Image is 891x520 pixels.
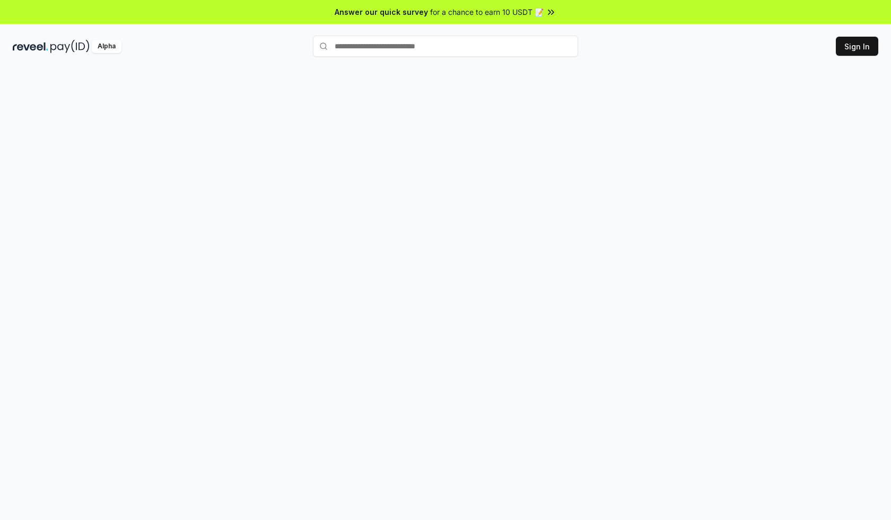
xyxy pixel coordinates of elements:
[50,40,90,53] img: pay_id
[836,37,878,56] button: Sign In
[335,6,428,18] span: Answer our quick survey
[13,40,48,53] img: reveel_dark
[92,40,121,53] div: Alpha
[430,6,544,18] span: for a chance to earn 10 USDT 📝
